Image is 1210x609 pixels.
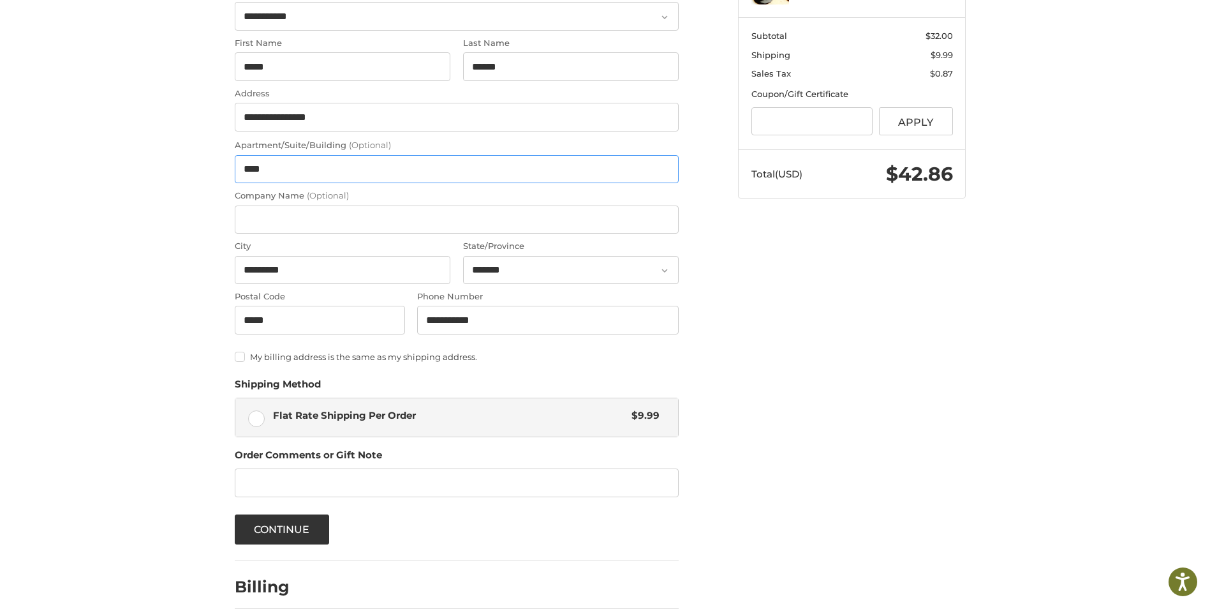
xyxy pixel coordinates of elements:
[235,290,405,303] label: Postal Code
[751,68,791,79] span: Sales Tax
[235,352,679,362] label: My billing address is the same as my shipping address.
[751,50,790,60] span: Shipping
[417,290,679,303] label: Phone Number
[235,240,450,253] label: City
[463,240,679,253] label: State/Province
[751,107,873,136] input: Gift Certificate or Coupon Code
[349,140,391,150] small: (Optional)
[235,448,382,469] legend: Order Comments
[235,577,309,597] h2: Billing
[307,190,349,200] small: (Optional)
[273,409,626,423] span: Flat Rate Shipping Per Order
[751,31,787,41] span: Subtotal
[235,87,679,100] label: Address
[751,88,953,101] div: Coupon/Gift Certificate
[931,50,953,60] span: $9.99
[930,68,953,79] span: $0.87
[886,162,953,186] span: $42.86
[18,19,144,29] p: We're away right now. Please check back later!
[235,37,450,50] label: First Name
[751,168,802,180] span: Total (USD)
[235,139,679,152] label: Apartment/Suite/Building
[625,409,660,423] span: $9.99
[235,515,329,545] button: Continue
[463,37,679,50] label: Last Name
[235,377,321,398] legend: Shipping Method
[879,107,953,136] button: Apply
[147,17,162,32] button: Open LiveChat chat widget
[235,190,679,202] label: Company Name
[926,31,953,41] span: $32.00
